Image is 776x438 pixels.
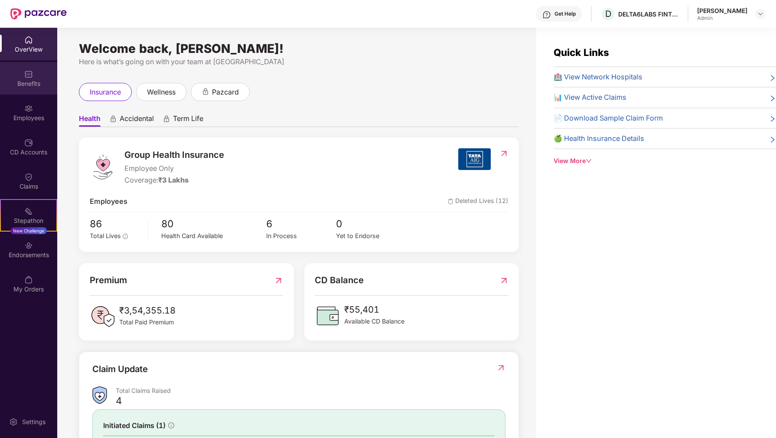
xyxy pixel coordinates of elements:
[116,395,122,407] div: 4
[124,175,224,186] div: Coverage:
[116,386,505,395] div: Total Claims Raised
[90,274,127,288] span: Premium
[448,199,453,204] img: deleteIcon
[554,133,644,144] span: 🍏 Health Insurance Details
[266,231,336,241] div: In Process
[24,70,33,78] img: svg+xml;base64,PHN2ZyBpZD0iQmVuZWZpdHMiIHhtbG5zPSJodHRwOi8vd3d3LnczLm9yZy8yMDAwL3N2ZyIgd2lkdGg9Ij...
[103,420,166,431] span: Initiated Claims (1)
[24,241,33,250] img: svg+xml;base64,PHN2ZyBpZD0iRW5kb3JzZW1lbnRzIiB4bWxucz0iaHR0cDovL3d3dy53My5vcmcvMjAwMC9zdmciIHdpZH...
[119,317,176,327] span: Total Paid Premium
[24,173,33,181] img: svg+xml;base64,PHN2ZyBpZD0iQ2xhaW0iIHhtbG5zPSJodHRwOi8vd3d3LnczLm9yZy8yMDAwL3N2ZyIgd2lkdGg9IjIwIi...
[120,114,154,127] span: Accidental
[24,138,33,147] img: svg+xml;base64,PHN2ZyBpZD0iQ0RfQWNjb3VudHMiIGRhdGEtbmFtZT0iQ0QgQWNjb3VudHMiIHhtbG5zPSJodHRwOi8vd3...
[757,10,764,17] img: svg+xml;base64,PHN2ZyBpZD0iRHJvcGRvd24tMzJ4MzIiIHhtbG5zPSJodHRwOi8vd3d3LnczLm9yZy8yMDAwL3N2ZyIgd2...
[618,10,679,18] div: DELTA6LABS FINTECH PRIVATE LIMITED
[90,304,116,330] img: PaidPremiumIcon
[344,303,404,317] span: ₹55,401
[542,10,551,19] img: svg+xml;base64,PHN2ZyBpZD0iSGVscC0zMngzMiIgeG1sbnM9Imh0dHA6Ly93d3cudzMub3JnLzIwMDAvc3ZnIiB3aWR0aD...
[10,227,47,234] div: New Challenge
[769,73,776,82] span: right
[24,275,33,284] img: svg+xml;base64,PHN2ZyBpZD0iTXlfT3JkZXJzIiBkYXRhLW5hbWU9Ik15IE9yZGVycyIgeG1sbnM9Imh0dHA6Ly93d3cudz...
[161,231,266,241] div: Health Card Available
[10,8,67,20] img: New Pazcare Logo
[496,363,505,372] img: RedirectIcon
[24,104,33,113] img: svg+xml;base64,PHN2ZyBpZD0iRW1wbG95ZWVzIiB4bWxucz0iaHR0cDovL3d3dy53My5vcmcvMjAwMC9zdmciIHdpZHRoPS...
[336,216,406,232] span: 0
[168,422,174,428] span: info-circle
[24,207,33,216] img: svg+xml;base64,PHN2ZyB4bWxucz0iaHR0cDovL3d3dy53My5vcmcvMjAwMC9zdmciIHdpZHRoPSIyMSIgaGVpZ2h0PSIyMC...
[554,92,626,103] span: 📊 View Active Claims
[24,36,33,44] img: svg+xml;base64,PHN2ZyBpZD0iSG9tZSIgeG1sbnM9Imh0dHA6Ly93d3cudzMub3JnLzIwMDAvc3ZnIiB3aWR0aD0iMjAiIG...
[124,163,224,174] span: Employee Only
[769,135,776,144] span: right
[554,113,663,124] span: 📄 Download Sample Claim Form
[697,7,747,15] div: [PERSON_NAME]
[769,94,776,103] span: right
[212,87,239,98] span: pazcard
[499,274,509,288] img: RedirectIcon
[586,158,592,164] span: down
[554,72,642,82] span: 🏥 View Network Hospitals
[158,176,189,184] span: ₹3 Lakhs
[79,45,519,52] div: Welcome back, [PERSON_NAME]!
[274,274,283,288] img: RedirectIcon
[92,386,107,404] img: ClaimsSummaryIcon
[173,114,203,127] span: Term Life
[769,114,776,124] span: right
[90,232,121,239] span: Total Lives
[109,115,117,123] div: animation
[554,46,609,58] span: Quick Links
[554,156,776,166] div: View More
[119,304,176,317] span: ₹3,54,355.18
[458,148,491,170] img: insurerIcon
[90,196,127,207] span: Employees
[315,303,341,329] img: CDBalanceIcon
[344,317,404,326] span: Available CD Balance
[605,9,611,19] span: D
[1,216,56,225] div: Stepathon
[9,418,18,426] img: svg+xml;base64,PHN2ZyBpZD0iU2V0dGluZy0yMHgyMCIgeG1sbnM9Imh0dHA6Ly93d3cudzMub3JnLzIwMDAvc3ZnIiB3aW...
[79,114,101,127] span: Health
[20,418,48,426] div: Settings
[147,87,176,98] span: wellness
[90,216,142,232] span: 86
[161,216,266,232] span: 80
[315,274,364,288] span: CD Balance
[124,148,224,162] span: Group Health Insurance
[79,56,519,67] div: Here is what’s going on with your team at [GEOGRAPHIC_DATA]
[266,216,336,232] span: 6
[554,10,576,17] div: Get Help
[90,87,121,98] span: insurance
[448,196,509,207] span: Deleted Lives (12)
[92,363,148,376] div: Claim Update
[499,149,509,158] img: RedirectIcon
[90,154,116,180] img: logo
[202,88,209,95] div: animation
[697,15,747,22] div: Admin
[336,231,406,241] div: Yet to Endorse
[123,234,128,239] span: info-circle
[163,115,170,123] div: animation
